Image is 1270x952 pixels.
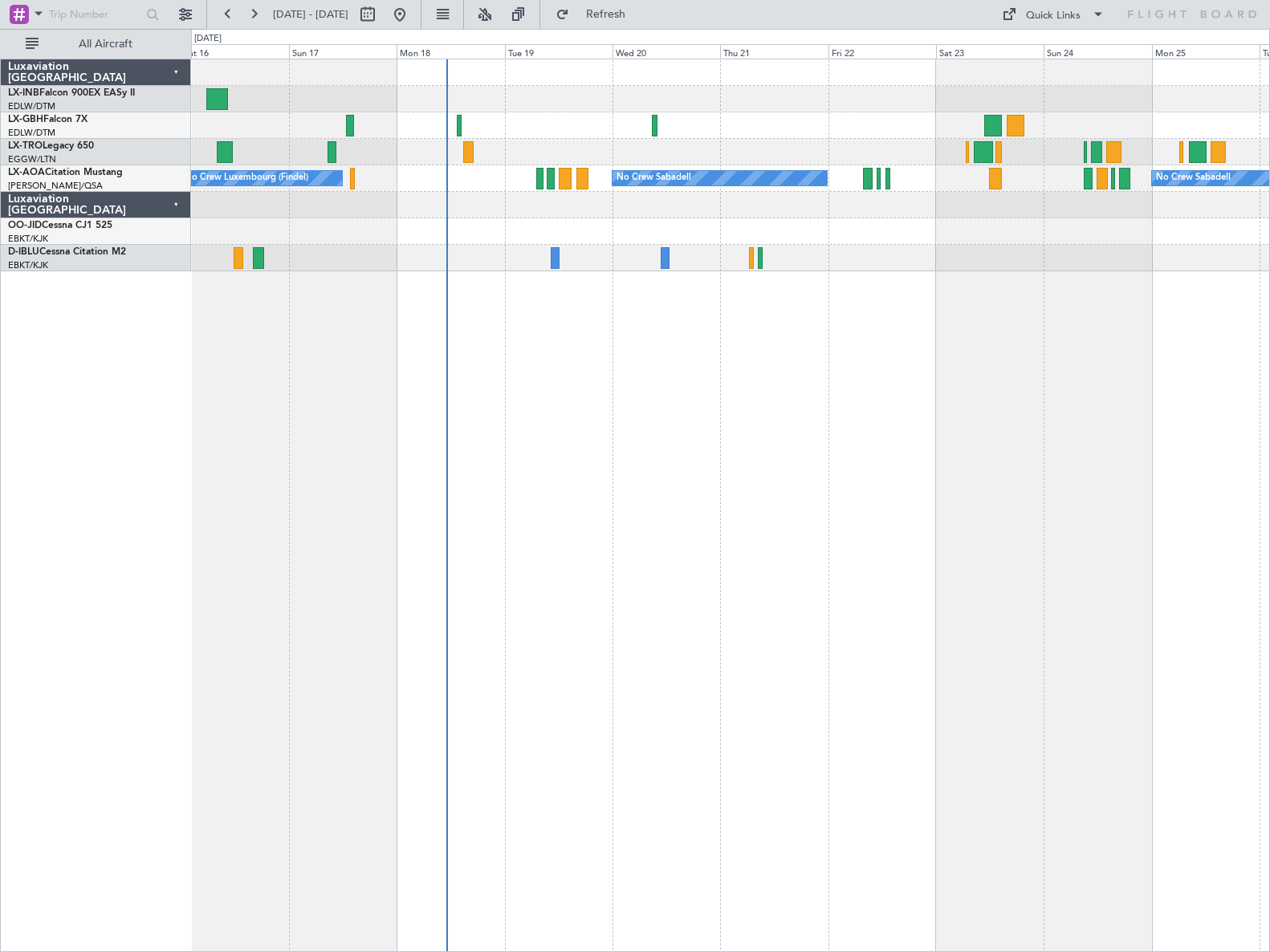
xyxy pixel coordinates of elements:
[8,233,48,245] a: EBKT/KJK
[613,44,720,59] div: Wed 20
[8,100,55,112] a: EDLW/DTM
[8,259,48,271] a: EBKT/KJK
[42,39,169,50] span: All Aircraft
[505,44,613,59] div: Tue 19
[397,44,504,59] div: Mon 18
[8,221,112,230] a: OO-JIDCessna CJ1 525
[194,32,222,46] div: [DATE]
[994,2,1113,27] button: Quick Links
[289,44,397,59] div: Sun 17
[8,88,135,98] a: LX-INBFalcon 900EX EASy II
[936,44,1044,59] div: Sat 23
[181,44,288,59] div: Sat 16
[8,141,43,151] span: LX-TRO
[1044,44,1151,59] div: Sun 24
[18,31,174,57] button: All Aircraft
[8,141,94,151] a: LX-TROLegacy 650
[548,2,645,27] button: Refresh
[49,2,141,26] input: Trip Number
[8,180,103,192] a: [PERSON_NAME]/QSA
[8,115,43,124] span: LX-GBH
[1152,44,1260,59] div: Mon 25
[8,168,123,177] a: LX-AOACitation Mustang
[8,127,55,139] a: EDLW/DTM
[273,7,348,22] span: [DATE] - [DATE]
[185,166,308,190] div: No Crew Luxembourg (Findel)
[8,168,45,177] span: LX-AOA
[8,247,126,257] a: D-IBLUCessna Citation M2
[572,9,640,20] span: Refresh
[1156,166,1231,190] div: No Crew Sabadell
[1026,8,1081,24] div: Quick Links
[617,166,691,190] div: No Crew Sabadell
[8,153,56,165] a: EGGW/LTN
[8,221,42,230] span: OO-JID
[720,44,828,59] div: Thu 21
[828,44,936,59] div: Fri 22
[8,247,39,257] span: D-IBLU
[8,88,39,98] span: LX-INB
[8,115,88,124] a: LX-GBHFalcon 7X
